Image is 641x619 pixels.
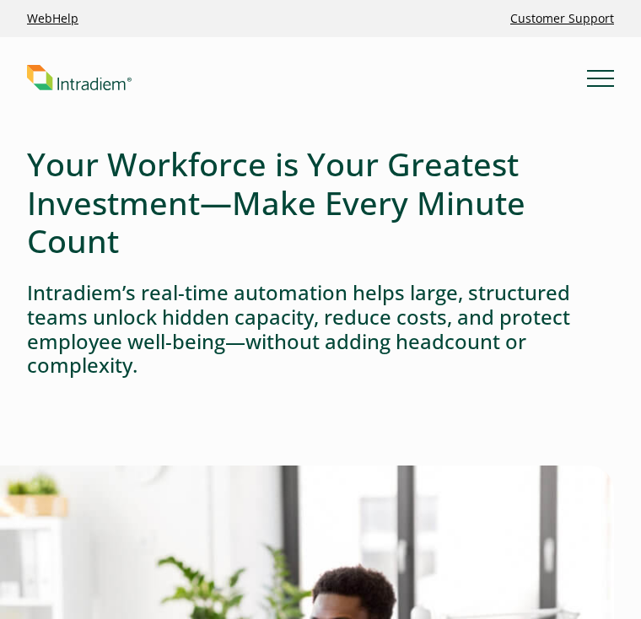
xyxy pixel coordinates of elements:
[27,145,614,261] h1: Your Workforce is Your Greatest Investment—Make Every Minute Count
[587,64,614,91] button: Mobile Navigation Button
[20,3,85,34] a: Link opens in a new window
[27,65,132,91] img: Intradiem
[27,281,614,378] h4: Intradiem’s real-time automation helps large, structured teams unlock hidden capacity, reduce cos...
[27,65,587,91] a: Link to homepage of Intradiem
[504,3,621,34] a: Customer Support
